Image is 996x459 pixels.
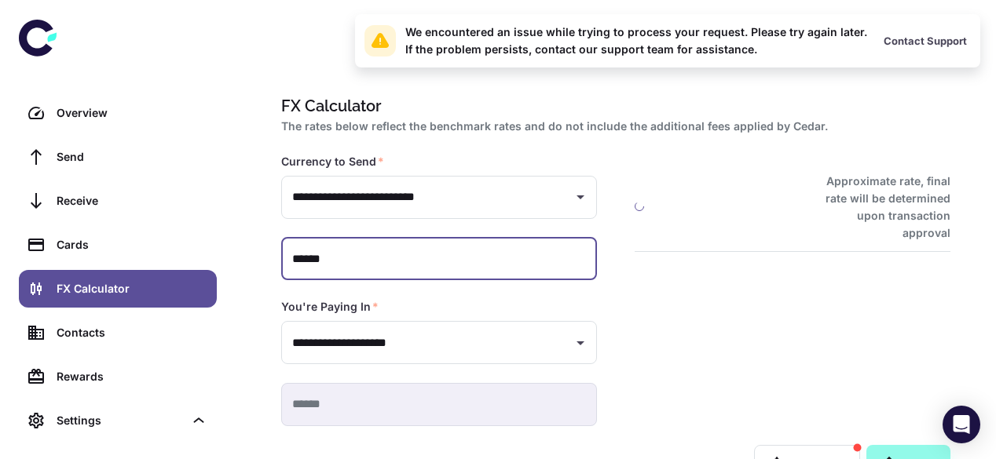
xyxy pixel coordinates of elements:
[281,299,379,315] label: You're Paying In
[281,94,944,118] h1: FX Calculator
[808,173,950,242] h6: Approximate rate, final rate will be determined upon transaction approval
[57,192,207,209] div: Receive
[57,236,207,253] div: Cards
[57,368,207,385] div: Rewards
[405,24,867,58] div: We encountered an issue while trying to process your request. Please try again later. If the prob...
[19,226,217,264] a: Cards
[57,104,207,122] div: Overview
[569,186,591,208] button: Open
[57,280,207,297] div: FX Calculator
[880,29,971,53] button: Contact Support
[19,94,217,132] a: Overview
[19,358,217,395] a: Rewards
[19,138,217,176] a: Send
[19,314,217,352] a: Contacts
[57,324,207,341] div: Contacts
[19,270,217,308] a: FX Calculator
[943,406,980,443] div: Open Intercom Messenger
[57,412,184,429] div: Settings
[19,402,217,439] div: Settings
[57,148,207,166] div: Send
[281,154,384,169] label: Currency to Send
[19,182,217,220] a: Receive
[569,332,591,354] button: Open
